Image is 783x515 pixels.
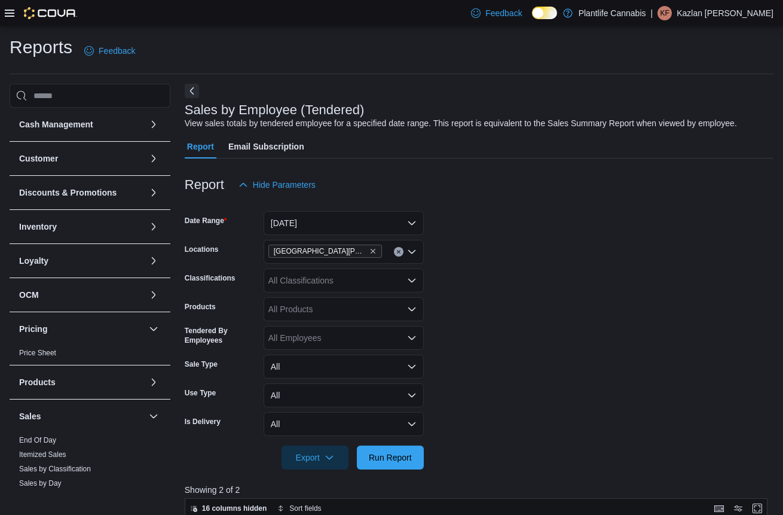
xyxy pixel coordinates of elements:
[19,289,39,301] h3: OCM
[185,326,259,345] label: Tendered By Employees
[185,417,221,426] label: Is Delivery
[19,450,66,459] a: Itemized Sales
[19,465,91,473] a: Sales by Classification
[264,383,424,407] button: All
[187,135,214,159] span: Report
[357,446,424,470] button: Run Report
[146,117,161,132] button: Cash Management
[677,6,773,20] p: Kazlan [PERSON_NAME]
[10,346,170,365] div: Pricing
[185,273,235,283] label: Classifications
[651,6,653,20] p: |
[532,7,557,19] input: Dark Mode
[19,255,48,267] h3: Loyalty
[146,322,161,336] button: Pricing
[146,288,161,302] button: OCM
[19,349,56,357] a: Price Sheet
[185,359,218,369] label: Sale Type
[19,323,47,335] h3: Pricing
[99,45,135,57] span: Feedback
[146,254,161,268] button: Loyalty
[19,410,144,422] button: Sales
[19,376,56,388] h3: Products
[394,247,403,257] button: Clear input
[185,302,216,312] label: Products
[19,153,58,164] h3: Customer
[19,435,56,445] span: End Of Day
[19,323,144,335] button: Pricing
[264,412,424,436] button: All
[19,255,144,267] button: Loyalty
[146,220,161,234] button: Inventory
[19,479,62,488] span: Sales by Day
[19,221,144,233] button: Inventory
[146,151,161,166] button: Customer
[19,410,41,422] h3: Sales
[282,446,348,470] button: Export
[10,35,72,59] h1: Reports
[407,276,417,285] button: Open list of options
[369,452,412,464] span: Run Report
[579,6,646,20] p: Plantlife Cannabis
[19,450,66,459] span: Itemized Sales
[289,446,341,470] span: Export
[274,245,367,257] span: [GEOGRAPHIC_DATA][PERSON_NAME]
[466,1,527,25] a: Feedback
[289,504,321,513] span: Sort fields
[19,436,56,444] a: End Of Day
[185,388,216,398] label: Use Type
[185,117,737,130] div: View sales totals by tendered employee for a specified date range. This report is equivalent to t...
[657,6,672,20] div: Kazlan Foisy-Lentz
[185,484,773,496] p: Showing 2 of 2
[146,185,161,200] button: Discounts & Promotions
[19,118,93,130] h3: Cash Management
[202,504,267,513] span: 16 columns hidden
[264,355,424,379] button: All
[79,39,140,63] a: Feedback
[407,333,417,343] button: Open list of options
[19,289,144,301] button: OCM
[19,376,144,388] button: Products
[234,173,320,197] button: Hide Parameters
[19,493,113,502] span: Sales by Employee (Created)
[185,84,199,98] button: Next
[19,187,144,199] button: Discounts & Promotions
[146,409,161,423] button: Sales
[19,493,113,502] a: Sales by Employee (Created)
[185,216,227,225] label: Date Range
[268,245,382,258] span: St. Albert - Erin Ridge
[19,187,117,199] h3: Discounts & Promotions
[185,245,219,254] label: Locations
[19,221,57,233] h3: Inventory
[532,19,533,20] span: Dark Mode
[407,304,417,314] button: Open list of options
[185,103,365,117] h3: Sales by Employee (Tendered)
[185,178,224,192] h3: Report
[24,7,77,19] img: Cova
[264,211,424,235] button: [DATE]
[146,375,161,389] button: Products
[407,247,417,257] button: Open list of options
[253,179,316,191] span: Hide Parameters
[485,7,522,19] span: Feedback
[228,135,304,159] span: Email Subscription
[369,248,377,255] button: Remove St. Albert - Erin Ridge from selection in this group
[19,479,62,487] a: Sales by Day
[660,6,669,20] span: KF
[19,118,144,130] button: Cash Management
[19,153,144,164] button: Customer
